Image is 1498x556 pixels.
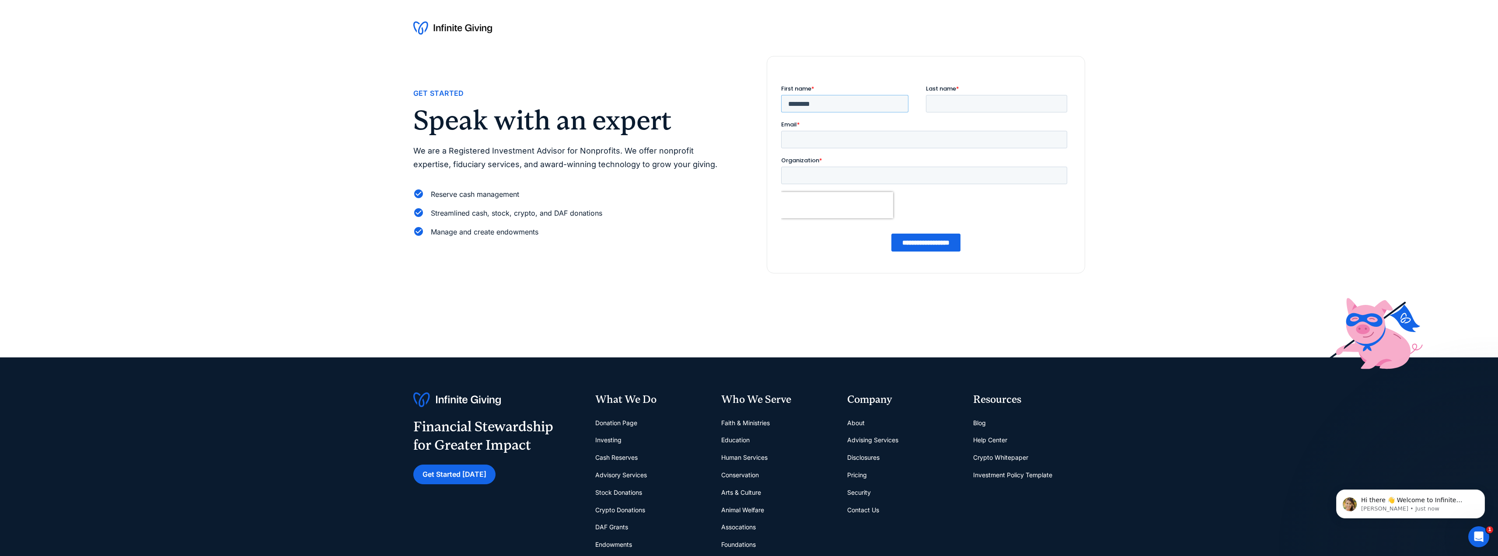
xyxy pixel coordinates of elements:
[595,392,707,407] div: What We Do
[431,226,538,238] div: Manage and create endowments
[847,431,898,449] a: Advising Services
[721,392,833,407] div: Who We Serve
[413,465,496,484] a: Get Started [DATE]
[1323,471,1498,532] iframe: Intercom notifications message
[595,501,645,519] a: Crypto Donations
[413,107,732,134] h2: Speak with an expert
[847,449,880,466] a: Disclosures
[1468,526,1489,547] iframe: Intercom live chat
[413,418,553,454] div: Financial Stewardship for Greater Impact
[595,484,642,501] a: Stock Donations
[595,536,632,553] a: Endowments
[721,466,759,484] a: Conservation
[413,144,732,171] p: We are a Registered Investment Advisor for Nonprofits. We offer nonprofit expertise, fiduciary se...
[721,431,750,449] a: Education
[431,207,602,219] div: Streamlined cash, stock, crypto, and DAF donations
[847,414,865,432] a: About
[595,449,638,466] a: Cash Reserves
[721,501,764,519] a: Animal Welfare
[847,501,879,519] a: Contact Us
[721,518,756,536] a: Assocations
[413,87,464,99] div: Get Started
[973,414,986,432] a: Blog
[973,392,1085,407] div: Resources
[721,449,768,466] a: Human Services
[781,84,1071,259] iframe: Form 0
[847,484,871,501] a: Security
[721,414,770,432] a: Faith & Ministries
[595,414,637,432] a: Donation Page
[721,536,756,553] a: Foundations
[595,518,628,536] a: DAF Grants
[431,189,519,200] div: Reserve cash management
[847,466,867,484] a: Pricing
[973,466,1052,484] a: Investment Policy Template
[973,431,1007,449] a: Help Center
[595,466,647,484] a: Advisory Services
[847,392,959,407] div: Company
[721,484,761,501] a: Arts & Culture
[1486,526,1493,533] span: 1
[973,449,1028,466] a: Crypto Whitepaper
[595,431,622,449] a: Investing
